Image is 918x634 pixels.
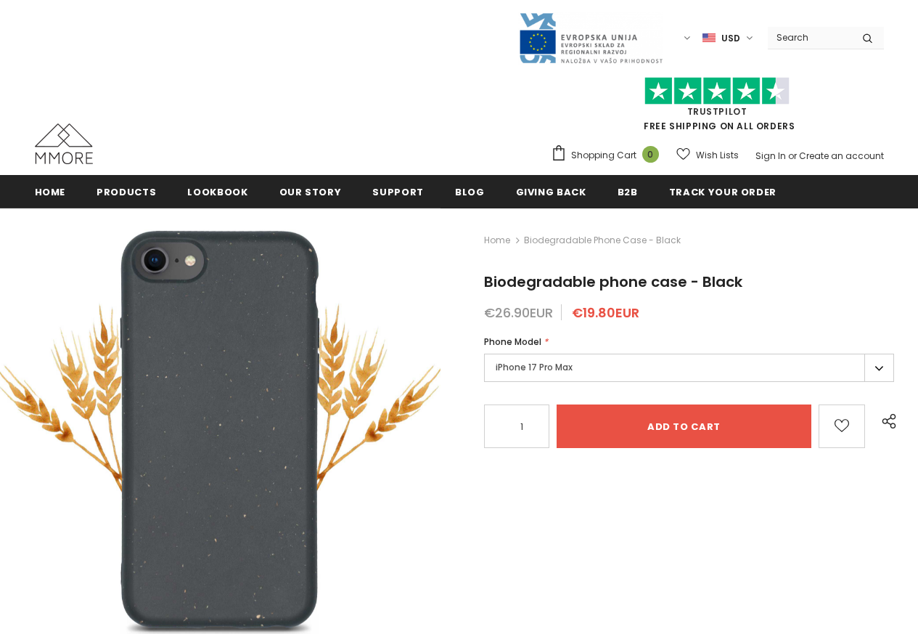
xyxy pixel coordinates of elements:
[551,145,666,166] a: Shopping Cart 0
[572,304,639,322] span: €19.80EUR
[768,27,851,48] input: Search Site
[279,185,342,199] span: Our Story
[571,148,636,163] span: Shopping Cart
[35,185,66,199] span: Home
[484,272,742,292] span: Biodegradable phone case - Black
[97,185,156,199] span: Products
[788,150,797,162] span: or
[799,150,884,162] a: Create an account
[618,185,638,199] span: B2B
[518,12,663,65] img: Javni Razpis
[279,175,342,208] a: Our Story
[669,185,776,199] span: Track your order
[516,185,586,199] span: Giving back
[557,405,811,448] input: Add to cart
[518,31,663,44] a: Javni Razpis
[687,105,747,118] a: Trustpilot
[721,31,740,46] span: USD
[455,185,485,199] span: Blog
[35,123,93,164] img: MMORE Cases
[516,175,586,208] a: Giving back
[455,175,485,208] a: Blog
[97,175,156,208] a: Products
[35,175,66,208] a: Home
[551,84,884,132] span: FREE SHIPPING ON ALL ORDERS
[696,148,739,163] span: Wish Lists
[484,232,510,249] a: Home
[642,146,659,163] span: 0
[669,175,776,208] a: Track your order
[372,185,424,199] span: support
[618,175,638,208] a: B2B
[187,185,247,199] span: Lookbook
[372,175,424,208] a: support
[755,150,786,162] a: Sign In
[484,304,553,322] span: €26.90EUR
[702,32,716,44] img: USD
[484,354,894,382] label: iPhone 17 Pro Max
[187,175,247,208] a: Lookbook
[524,232,681,249] span: Biodegradable phone case - Black
[644,77,790,105] img: Trust Pilot Stars
[484,336,541,348] span: Phone Model
[676,142,739,168] a: Wish Lists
